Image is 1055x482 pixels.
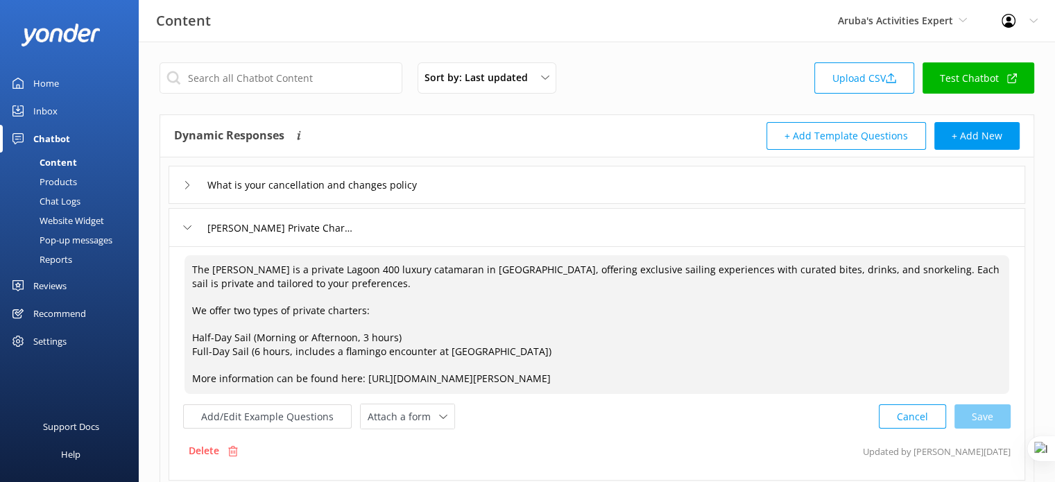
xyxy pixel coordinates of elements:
div: Settings [33,327,67,355]
a: Pop-up messages [8,230,139,250]
div: Chat Logs [8,191,80,211]
div: Inbox [33,97,58,125]
span: Aruba's Activities Expert [838,14,953,27]
button: + Add Template Questions [766,122,926,150]
div: Support Docs [43,413,99,440]
a: Website Widget [8,211,139,230]
p: Updated by [PERSON_NAME] [DATE] [863,438,1011,464]
input: Search all Chatbot Content [160,62,402,94]
button: Add/Edit Example Questions [183,404,352,429]
div: Content [8,153,77,172]
div: Help [61,440,80,468]
button: + Add New [934,122,1020,150]
a: Products [8,172,139,191]
div: Reviews [33,272,67,300]
h3: Content [156,10,211,32]
p: Delete [189,443,219,458]
a: Reports [8,250,139,269]
div: Recommend [33,300,86,327]
div: Pop-up messages [8,230,112,250]
div: Products [8,172,77,191]
span: Attach a form [368,409,439,424]
a: Upload CSV [814,62,914,94]
div: Home [33,69,59,97]
a: Content [8,153,139,172]
h4: Dynamic Responses [174,122,284,150]
textarea: The [PERSON_NAME] is a private Lagoon 400 luxury catamaran in [GEOGRAPHIC_DATA], offering exclusi... [185,255,1009,394]
div: Chatbot [33,125,70,153]
a: Chat Logs [8,191,139,211]
a: Test Chatbot [923,62,1034,94]
span: Sort by: Last updated [424,70,536,85]
div: Reports [8,250,72,269]
button: Cancel [879,404,946,429]
img: yonder-white-logo.png [21,24,101,46]
div: Website Widget [8,211,104,230]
